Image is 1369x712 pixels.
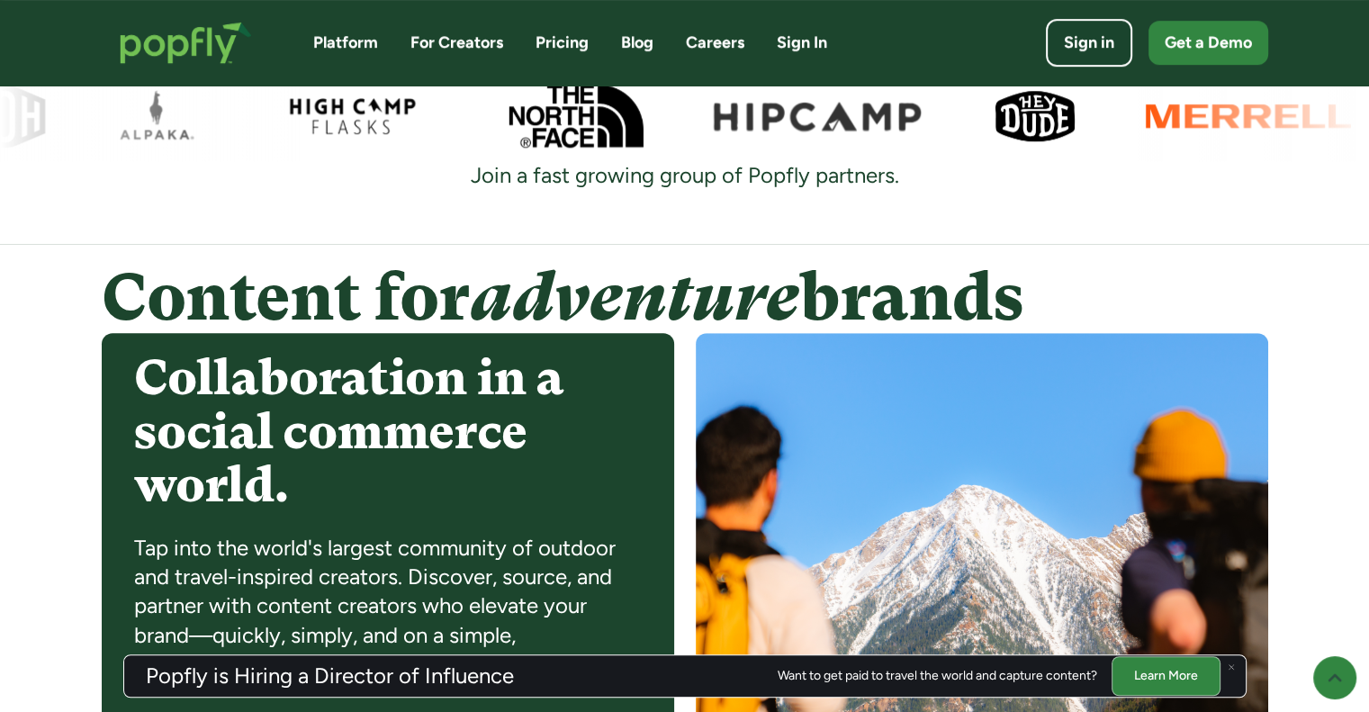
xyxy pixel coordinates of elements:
a: Blog [621,32,653,54]
a: Sign in [1046,19,1132,67]
em: adventure [470,260,799,335]
a: home [102,4,270,82]
a: Sign In [777,32,827,54]
div: Want to get paid to travel the world and capture content? [778,669,1097,683]
a: Pricing [536,32,589,54]
h4: Collaboration in a social commerce world. [134,351,642,511]
a: Careers [686,32,744,54]
a: Platform [313,32,378,54]
h4: Content for brands [102,262,1268,333]
a: For Creators [410,32,503,54]
div: Tap into the world's largest community of outdoor and travel-inspired creators. Discover, source,... [134,534,642,680]
h3: Popfly is Hiring a Director of Influence [146,665,514,687]
div: Join a fast growing group of Popfly partners. [449,161,921,190]
div: Sign in [1064,32,1114,54]
a: Get a Demo [1148,21,1268,65]
div: Get a Demo [1165,32,1252,54]
a: Learn More [1112,656,1220,695]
